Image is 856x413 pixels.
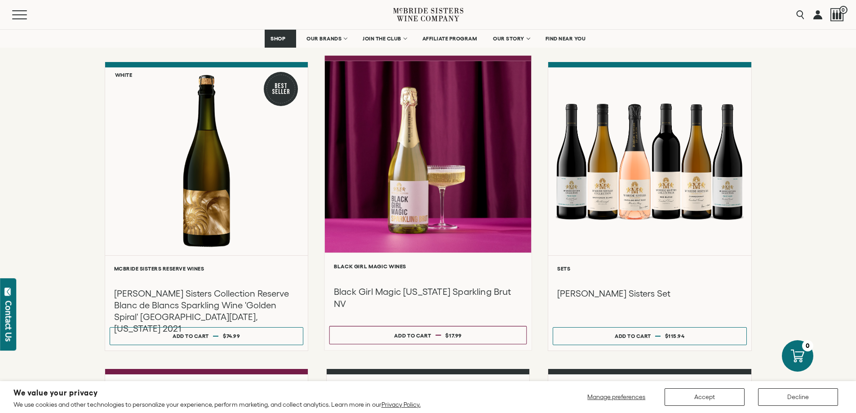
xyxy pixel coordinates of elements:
[540,30,592,48] a: FIND NEAR YOU
[173,329,209,342] div: Add to cart
[329,326,527,344] button: Add to cart $17.99
[301,30,352,48] a: OUR BRANDS
[557,266,742,271] h6: Sets
[334,263,523,269] h6: Black Girl Magic Wines
[553,327,746,345] button: Add to cart $115.94
[802,340,813,351] div: 0
[665,388,745,406] button: Accept
[548,62,751,351] a: McBride Sisters Set Sets [PERSON_NAME] Sisters Set Add to cart $115.94
[557,288,742,299] h3: [PERSON_NAME] Sisters Set
[306,36,342,42] span: OUR BRANDS
[758,388,838,406] button: Decline
[394,329,431,342] div: Add to cart
[115,72,133,78] h6: White
[445,332,462,338] span: $17.99
[105,62,308,351] a: White Best Seller McBride Sisters Collection Reserve Blanc de Blancs Sparkling Wine 'Golden Spira...
[13,400,421,409] p: We use cookies and other technologies to personalize your experience, perform marketing, and coll...
[546,36,586,42] span: FIND NEAR YOU
[114,288,299,334] h3: [PERSON_NAME] Sisters Collection Reserve Blanc de Blancs Sparkling Wine 'Golden Spiral' [GEOGRAPH...
[487,30,535,48] a: OUR STORY
[615,329,651,342] div: Add to cart
[422,36,477,42] span: AFFILIATE PROGRAM
[114,266,299,271] h6: McBride Sisters Reserve Wines
[665,333,685,339] span: $115.94
[271,36,286,42] span: SHOP
[417,30,483,48] a: AFFILIATE PROGRAM
[223,333,240,339] span: $74.99
[334,286,523,310] h3: Black Girl Magic [US_STATE] Sparkling Brut NV
[324,55,532,350] a: Black Girl Magic Wines Black Girl Magic [US_STATE] Sparkling Brut NV Add to cart $17.99
[493,36,524,42] span: OUR STORY
[265,30,296,48] a: SHOP
[4,301,13,342] div: Contact Us
[13,389,421,397] h2: We value your privacy
[110,327,303,345] button: Add to cart $74.99
[582,388,651,406] button: Manage preferences
[12,10,44,19] button: Mobile Menu Trigger
[587,393,645,400] span: Manage preferences
[381,401,421,408] a: Privacy Policy.
[839,6,847,14] span: 0
[357,30,412,48] a: JOIN THE CLUB
[363,36,401,42] span: JOIN THE CLUB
